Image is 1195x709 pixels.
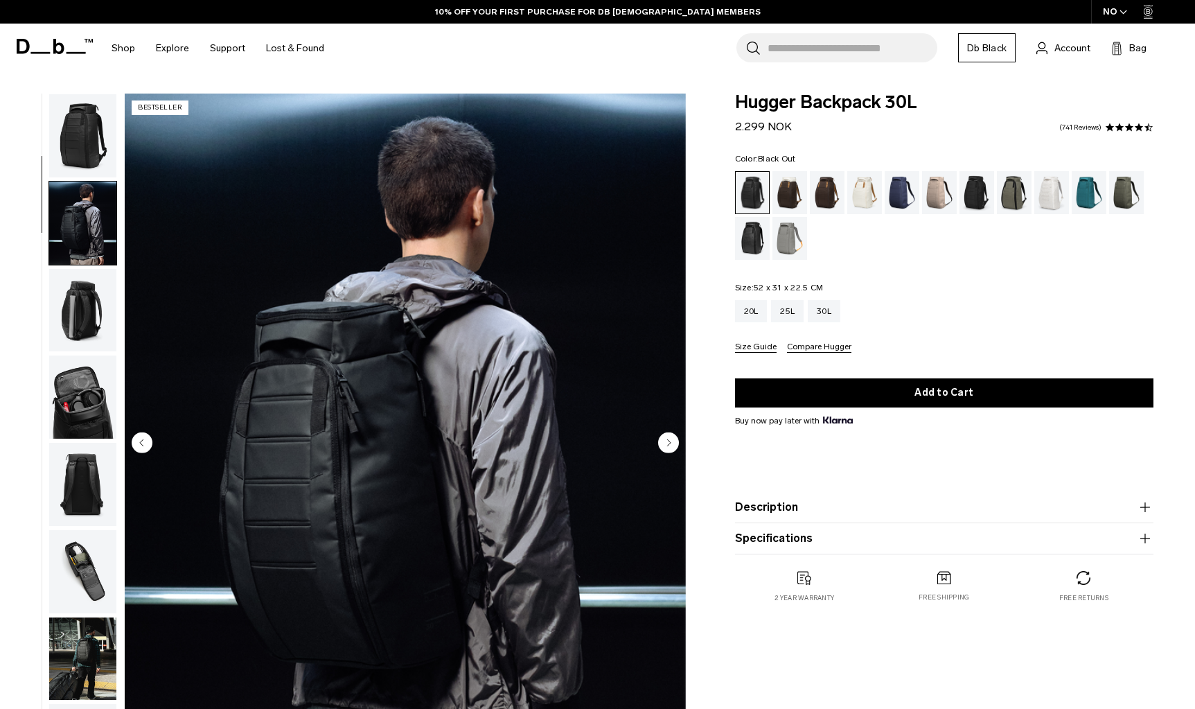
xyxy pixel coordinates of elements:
[735,217,770,260] a: Reflective Black
[735,530,1154,547] button: Specifications
[48,94,117,178] button: Hugger Backpack 30L Black Out
[48,529,117,614] button: Hugger Backpack 30L Black Out
[210,24,245,73] a: Support
[49,443,116,526] img: Hugger Backpack 30L Black Out
[758,154,795,164] span: Black Out
[735,342,777,353] button: Size Guide
[1034,171,1069,214] a: Clean Slate
[774,593,834,603] p: 2 year warranty
[1054,41,1090,55] span: Account
[754,283,823,292] span: 52 x 31 x 22.5 CM
[735,155,796,163] legend: Color:
[735,499,1154,516] button: Description
[132,432,152,456] button: Previous slide
[132,100,188,115] p: Bestseller
[1036,40,1090,56] a: Account
[266,24,324,73] a: Lost & Found
[735,300,768,322] a: 20L
[772,217,807,260] a: Sand Grey
[922,171,957,214] a: Fogbow Beige
[735,414,853,427] span: Buy now pay later with
[49,269,116,352] img: Hugger Backpack 30L Black Out
[1111,40,1147,56] button: Bag
[48,355,117,439] button: Hugger Backpack 30L Black Out
[919,593,969,602] p: Free shipping
[48,442,117,527] button: Hugger Backpack 30L Black Out
[48,617,117,701] button: Hugger Backpack 30L Black Out
[112,24,135,73] a: Shop
[735,283,824,292] legend: Size:
[1072,171,1106,214] a: Midnight Teal
[1109,171,1144,214] a: Moss Green
[772,171,807,214] a: Cappuccino
[771,300,804,322] a: 25L
[958,33,1016,62] a: Db Black
[787,342,851,353] button: Compare Hugger
[847,171,882,214] a: Oatmilk
[156,24,189,73] a: Explore
[1059,124,1101,131] a: 741 reviews
[101,24,335,73] nav: Main Navigation
[49,182,116,265] img: Hugger Backpack 30L Black Out
[885,171,919,214] a: Blue Hour
[808,300,840,322] a: 30L
[1129,41,1147,55] span: Bag
[435,6,761,18] a: 10% OFF YOUR FIRST PURCHASE FOR DB [DEMOGRAPHIC_DATA] MEMBERS
[49,618,116,701] img: Hugger Backpack 30L Black Out
[735,171,770,214] a: Black Out
[735,120,792,133] span: 2.299 NOK
[49,530,116,613] img: Hugger Backpack 30L Black Out
[735,378,1154,408] button: Add to Cart
[810,171,844,214] a: Espresso
[823,417,853,423] img: {"height" => 20, "alt" => "Klarna"}
[1059,593,1108,603] p: Free returns
[49,94,116,177] img: Hugger Backpack 30L Black Out
[48,181,117,265] button: Hugger Backpack 30L Black Out
[48,268,117,353] button: Hugger Backpack 30L Black Out
[735,94,1154,112] span: Hugger Backpack 30L
[49,356,116,439] img: Hugger Backpack 30L Black Out
[658,432,679,456] button: Next slide
[997,171,1032,214] a: Forest Green
[959,171,994,214] a: Charcoal Grey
